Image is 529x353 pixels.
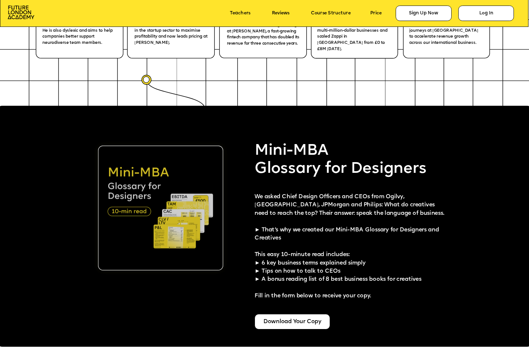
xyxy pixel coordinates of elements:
span: Mini-MBA [255,143,329,158]
span: Glossary for Designers [255,161,427,176]
span: We asked Chief Design Officers and CEOs from Ogilvy, [GEOGRAPHIC_DATA], JPMorgan and Philips: Wha... [255,194,444,241]
span: This easy 10-minute read includes: ► 6 key business terms explained simply ► Tips on how to talk ... [255,252,421,299]
span: [PERSON_NAME] has driven value for brands including Barclays, GfK, Pentagram, ustwo, and Meta. Fo... [227,4,305,46]
a: Teachers [230,11,251,16]
a: Course Structure [311,11,351,16]
img: image-aac980e9-41de-4c2d-a048-f29dd30a0068.png [8,6,34,19]
a: Reviews [272,11,290,16]
a: Price [370,11,382,16]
